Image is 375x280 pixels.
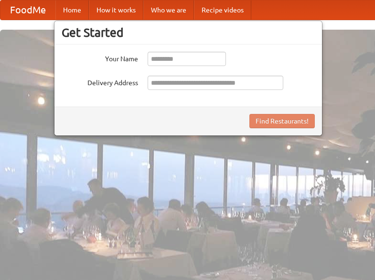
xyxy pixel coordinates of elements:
[62,25,315,40] h3: Get Started
[62,52,138,64] label: Your Name
[62,76,138,88] label: Delivery Address
[89,0,143,20] a: How it works
[249,114,315,128] button: Find Restaurants!
[194,0,251,20] a: Recipe videos
[55,0,89,20] a: Home
[0,0,55,20] a: FoodMe
[143,0,194,20] a: Who we are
